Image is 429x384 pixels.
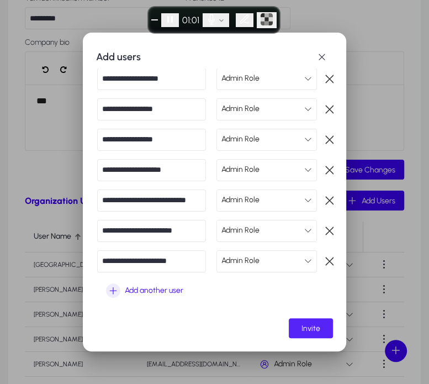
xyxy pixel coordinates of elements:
[221,165,259,174] mat-select-trigger: Admin Role
[221,256,259,265] mat-select-trigger: Admin Role
[221,73,259,83] mat-select-trigger: Admin Role
[221,134,259,144] mat-select-trigger: Admin Role
[221,104,259,113] mat-select-trigger: Admin Role
[97,281,192,301] button: Add another user
[221,225,259,235] mat-select-trigger: Admin Role
[221,195,259,204] mat-select-trigger: Admin Role
[125,284,183,297] span: Add another user
[96,48,311,66] h1: Add users
[301,324,320,333] span: Invite
[289,318,333,338] button: Invite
